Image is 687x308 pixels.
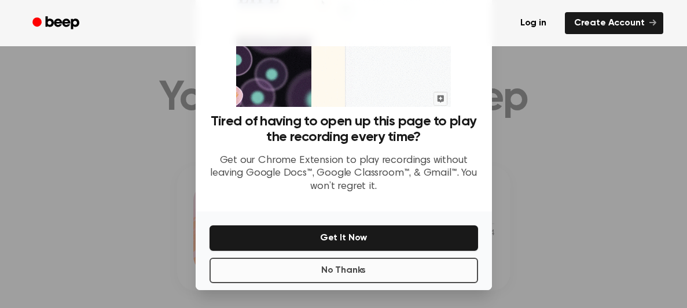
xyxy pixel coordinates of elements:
[565,12,663,34] a: Create Account
[210,258,478,283] button: No Thanks
[210,114,478,145] h3: Tired of having to open up this page to play the recording every time?
[210,225,478,251] button: Get It Now
[24,12,90,35] a: Beep
[509,10,558,36] a: Log in
[210,154,478,194] p: Get our Chrome Extension to play recordings without leaving Google Docs™, Google Classroom™, & Gm...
